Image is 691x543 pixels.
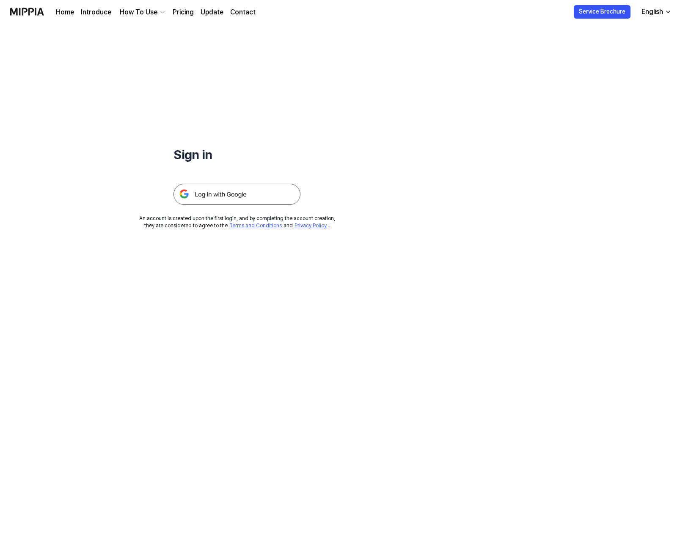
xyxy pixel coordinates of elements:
button: Service Brochure [574,5,630,19]
button: How To Use [118,7,166,17]
a: Terms and Conditions [229,223,282,229]
div: How To Use [118,7,159,17]
img: 구글 로그인 버튼 [173,184,300,205]
a: Privacy Policy [295,223,327,229]
a: Update [201,7,223,17]
button: English [635,3,677,20]
a: Contact [230,7,256,17]
a: Home [56,7,74,17]
div: An account is created upon the first login, and by completing the account creation, they are cons... [139,215,335,229]
a: Pricing [173,7,194,17]
div: English [640,7,665,17]
h1: Sign in [173,146,300,163]
a: Introduce [81,7,111,17]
